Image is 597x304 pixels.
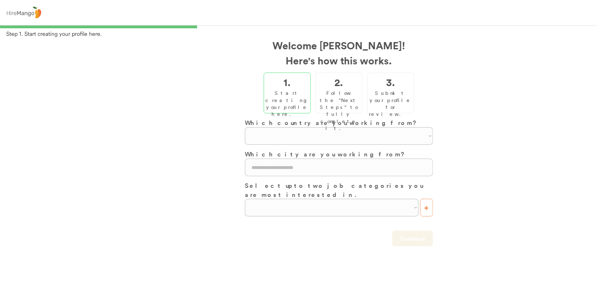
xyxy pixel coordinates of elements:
[245,118,433,127] h3: Which country are you working from?
[245,149,433,159] h3: Which city are you working from?
[1,25,596,28] div: 33%
[265,90,309,118] div: Start creating your profile here.
[369,90,412,118] div: Submit your profile for review.
[392,231,433,246] button: Continue
[317,90,360,132] div: Follow the "Next Steps" to fully complete it.
[245,181,433,199] h3: Select up to two job categories you are most interested in.
[245,38,433,68] h2: Welcome [PERSON_NAME]! Here's how this works.
[5,5,43,20] img: logo%20-%20hiremango%20gray.png
[386,74,395,90] h2: 3.
[6,30,597,38] div: Step 1. Start creating your profile here.
[420,199,433,216] button: +
[283,74,291,90] h2: 1.
[334,74,343,90] h2: 2.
